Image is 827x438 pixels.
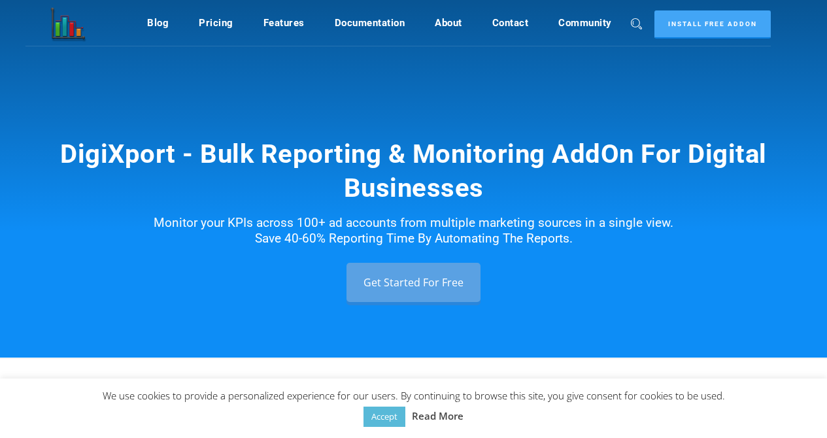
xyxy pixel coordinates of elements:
a: Read More [412,408,464,424]
a: Contact [492,10,529,35]
span: We use cookies to provide a personalized experience for our users. By continuing to browse this s... [103,389,725,422]
a: Get Started For Free [346,263,481,302]
a: Community [558,10,612,35]
a: Pricing [199,10,233,35]
a: About [435,10,462,35]
a: Blog [147,10,169,35]
a: Install Free Addon [654,10,771,39]
a: Accept [363,407,405,427]
h1: DigiXport - Bulk Reporting & Monitoring AddOn For Digital Businesses [41,137,786,205]
a: Documentation [335,10,405,35]
a: Features [263,10,305,35]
